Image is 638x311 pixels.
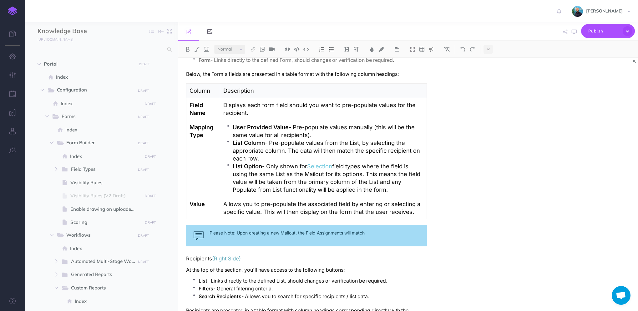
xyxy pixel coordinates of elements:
[233,162,423,194] p: - Only shown for field types where the field is using the same List as the Mailout for its option...
[194,47,200,52] img: Italic button
[143,100,158,107] button: DRAFT
[145,194,156,198] small: DRAFT
[145,220,156,225] small: DRAFT
[394,47,400,52] img: Alignment dropdown menu button
[70,153,140,160] span: Index
[190,200,205,207] strong: Value
[138,115,149,119] small: DRAFT
[136,61,152,68] button: DRAFT
[71,258,141,266] span: Automated Multi-Stage Workflows
[65,126,140,134] span: Index
[223,200,423,216] p: Allows you to pre-populate the associated field by entering or selecting a specific value. This w...
[199,277,427,285] p: - Links directly to the defined List, should changes or verification be required.
[136,113,151,121] button: DRAFT
[186,70,427,78] p: Below, the Form's fields are presented in a table format with the following column headings:
[38,37,73,42] small: [URL][DOMAIN_NAME]
[71,284,131,292] span: Custom Reports
[460,47,466,52] img: Undo
[190,101,205,116] strong: Field Name
[136,87,151,94] button: DRAFT
[469,47,475,52] img: Redo
[223,87,423,95] p: Description
[38,27,111,36] input: Documentation Name
[572,6,583,17] img: 925838e575eb33ea1a1ca055db7b09b0.jpg
[294,47,300,52] img: Code block button
[199,56,427,64] p: - Links directly to the defined Form, should changes or verification be required.
[199,57,210,63] strong: Form
[419,47,425,52] img: Create table button
[204,47,209,52] img: Underline button
[62,113,131,121] span: Forms
[138,234,149,238] small: DRAFT
[319,47,325,52] img: Ordered list button
[285,47,290,52] img: Blockquote button
[138,89,149,93] small: DRAFT
[199,293,427,300] p: - Allows you to search for specific recipients / list data.
[328,47,334,52] img: Unordered list button
[145,155,156,159] small: DRAFT
[428,47,434,52] img: Callout dropdown menu button
[212,255,241,262] span: (Right Side)
[199,285,427,293] p: - General filtering criteria.
[199,278,207,284] strong: List
[369,47,375,52] img: Text color button
[71,165,131,174] span: Field Types
[199,286,213,292] strong: Filters
[70,179,140,186] span: Visibility Rules
[70,205,140,213] span: Enable drawing on uploaded / captured image
[145,102,156,106] small: DRAFT
[190,87,217,95] p: Column
[233,123,423,139] p: - Pre-populate values manually (this will be the same value for all recipients).
[136,140,151,147] button: DRAFT
[186,266,427,274] p: At the top of the section, you'll have access to the following buttons:
[70,219,140,226] span: Scoring
[233,163,262,170] strong: List Option
[233,124,289,131] strong: User Provided Value
[139,62,150,66] small: DRAFT
[25,36,79,42] a: [URL][DOMAIN_NAME]
[8,7,17,15] img: logo-mark.svg
[61,100,140,107] span: Index
[136,258,151,265] button: DRAFT
[70,245,140,252] span: Index
[143,219,158,226] button: DRAFT
[260,47,265,52] img: Add image button
[56,73,140,81] span: Index
[612,286,630,305] div: Open chat
[70,192,140,200] span: Visibility Rules (V2 Draft)
[190,124,215,138] strong: Mapping Type
[588,26,620,36] span: Publish
[199,294,241,299] strong: Search Recipients
[138,141,149,145] small: DRAFT
[250,47,256,52] img: Link button
[66,231,131,239] span: Workflows
[38,44,164,55] input: Search
[185,47,190,52] img: Bold button
[143,153,158,160] button: DRAFT
[269,47,275,52] img: Add video button
[75,298,140,305] span: Index
[136,166,151,173] button: DRAFT
[71,271,131,279] span: Generated Reports
[44,60,133,68] span: Portal
[378,47,384,52] img: Text background color button
[138,168,149,172] small: DRAFT
[344,47,350,52] img: Headings dropdown button
[223,101,423,117] p: Displays each form field should you want to pre-populate values for the recipient.
[444,47,450,52] img: Clear styles button
[303,47,309,52] img: Inline code button
[186,225,427,246] div: Please Note: Upon creating a new Mailout, the Field Assignments will match
[583,8,626,14] span: [PERSON_NAME]
[57,86,131,94] span: Configuration
[186,256,427,261] h4: Recipients
[138,260,149,264] small: DRAFT
[233,139,423,162] p: - Pre-populate values from the List, by selecting the appropriate column. The data will then matc...
[233,139,265,146] strong: List Column
[143,192,158,200] button: DRAFT
[66,139,131,147] span: Form Builder
[581,24,635,38] button: Publish
[136,232,151,239] button: DRAFT
[353,47,359,52] img: Paragraph button
[307,163,332,170] a: Selection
